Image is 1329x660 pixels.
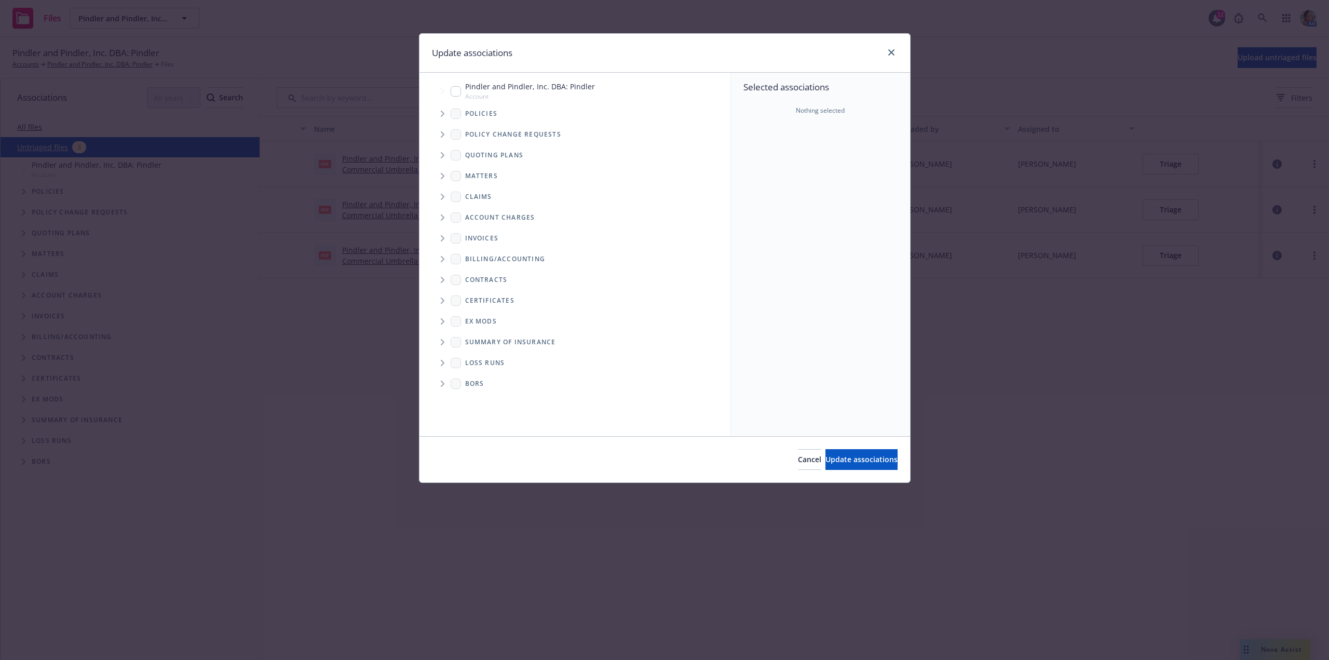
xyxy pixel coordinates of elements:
span: Billing/Accounting [465,256,546,262]
span: Account [465,92,595,101]
span: Update associations [825,454,898,464]
span: Policies [465,111,498,117]
a: close [885,46,898,59]
span: Pindler and Pindler, Inc. DBA: Pindler [465,81,595,92]
span: Summary of insurance [465,339,556,345]
span: Loss Runs [465,360,505,366]
span: BORs [465,381,484,387]
span: Contracts [465,277,508,283]
span: Claims [465,194,492,200]
span: Policy change requests [465,131,561,138]
span: Invoices [465,235,499,241]
span: Quoting plans [465,152,524,158]
div: Tree Example [419,79,730,248]
button: Cancel [798,449,821,470]
span: Account charges [465,214,535,221]
span: Cancel [798,454,821,464]
span: Matters [465,173,498,179]
span: Nothing selected [796,106,845,115]
button: Update associations [825,449,898,470]
span: Certificates [465,298,514,304]
h1: Update associations [432,46,512,60]
span: Ex Mods [465,318,497,325]
span: Selected associations [743,81,898,93]
div: Folder Tree Example [419,249,730,394]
